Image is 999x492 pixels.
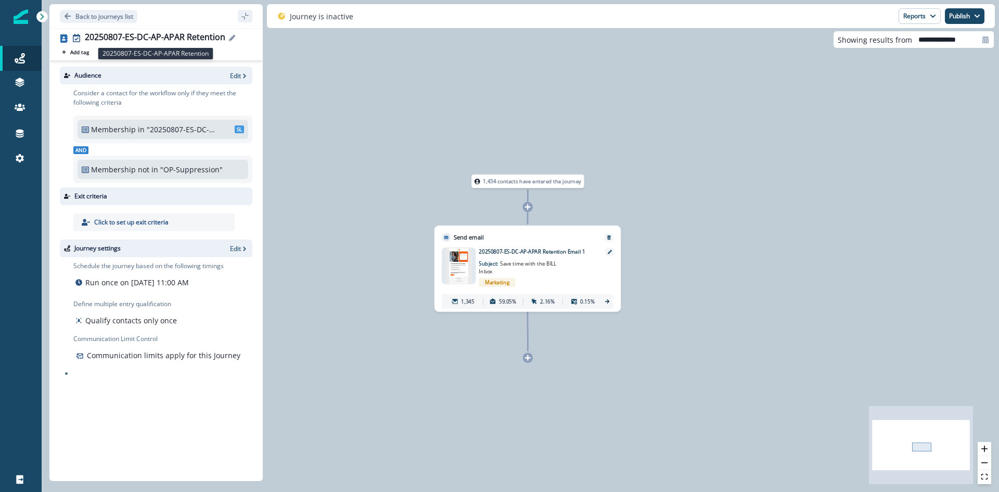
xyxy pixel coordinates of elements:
[978,456,991,470] button: zoom out
[838,34,912,45] p: Showing results from
[85,315,177,326] p: Qualify contacts only once
[945,8,984,24] button: Publish
[479,255,570,275] p: Subject:
[75,12,133,21] p: Back to journeys list
[60,48,91,56] button: Add tag
[73,146,88,154] span: And
[978,442,991,456] button: zoom in
[479,260,556,274] span: Save time with the BILL Inbox
[479,278,515,287] span: Marketing
[603,235,614,240] button: Remove
[91,124,136,135] p: Membership
[445,248,472,284] img: email asset unavailable
[87,350,240,361] p: Communication limits apply for this Journey
[94,218,169,227] p: Click to set up exit criteria
[74,192,107,201] p: Exit criteria
[74,244,121,253] p: Journey settings
[147,124,217,135] p: "20250807-ES-DC-AP-APAR Retention"
[899,8,941,24] button: Reports
[540,298,555,306] p: 2.16%
[160,164,230,175] p: "OP-Suppression"
[230,244,241,253] p: Edit
[70,49,89,55] p: Add tag
[479,248,595,256] p: 20250807-ES-DC-AP-APAR Retention Email 1
[85,277,189,288] p: Run once on [DATE] 11:00 AM
[499,298,517,306] p: 59.05%
[73,299,179,309] p: Define multiple entry qualification
[978,470,991,484] button: fit view
[458,174,597,188] div: 1,434 contacts have entered the journey
[138,124,145,135] p: in
[73,89,252,107] p: Consider a contact for the workflow only if they meet the following criteria
[461,298,474,306] p: 1,345
[138,164,158,175] p: not in
[434,225,621,312] div: Send emailRemoveemail asset unavailable20250807-ES-DC-AP-APAR Retention Email 1Subject: Save time...
[73,261,224,271] p: Schedule the journey based on the following timings
[580,298,595,306] p: 0.15%
[290,11,353,22] p: Journey is inactive
[91,164,136,175] p: Membership
[14,9,28,24] img: Inflection
[74,71,101,80] p: Audience
[230,244,248,253] button: Edit
[73,334,252,344] p: Communication Limit Control
[230,71,248,80] button: Edit
[60,10,137,23] button: Go back
[483,178,581,185] p: 1,434 contacts have entered the journey
[230,71,241,80] p: Edit
[85,32,225,44] div: 20250807-ES-DC-AP-APAR Retention
[238,10,252,22] button: sidebar collapse toggle
[225,35,238,41] button: Edit name
[235,125,244,133] span: SL
[454,233,484,242] p: Send email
